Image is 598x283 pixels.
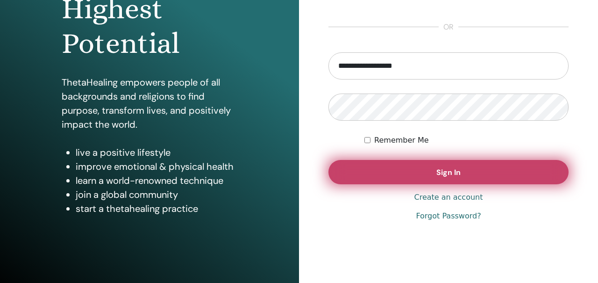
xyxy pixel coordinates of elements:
[416,210,481,222] a: Forgot Password?
[364,135,569,146] div: Keep me authenticated indefinitely or until I manually logout
[62,75,238,131] p: ThetaHealing empowers people of all backgrounds and religions to find purpose, transform lives, a...
[76,160,238,174] li: improve emotional & physical health
[76,174,238,188] li: learn a world-renowned technique
[328,160,569,184] button: Sign In
[414,192,483,203] a: Create an account
[374,135,429,146] label: Remember Me
[76,188,238,202] li: join a global community
[76,145,238,160] li: live a positive lifestyle
[76,202,238,216] li: start a thetahealing practice
[439,22,458,33] span: or
[436,167,461,177] span: Sign In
